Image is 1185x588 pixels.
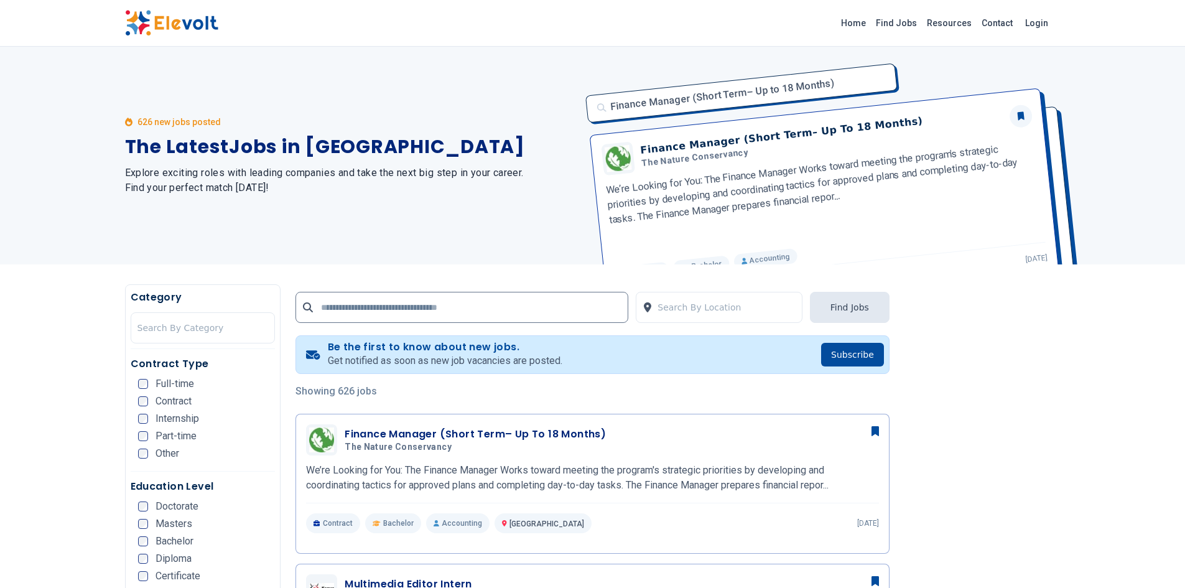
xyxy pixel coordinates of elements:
h5: Education Level [131,479,276,494]
img: The Nature Conservancy [309,427,334,452]
a: Home [836,13,871,33]
span: Masters [156,519,192,529]
input: Masters [138,519,148,529]
h5: Contract Type [131,357,276,371]
span: Full-time [156,379,194,389]
input: Other [138,449,148,459]
span: [GEOGRAPHIC_DATA] [509,520,584,528]
p: Get notified as soon as new job vacancies are posted. [328,353,562,368]
p: Contract [306,513,360,533]
a: Resources [922,13,977,33]
h3: Finance Manager (Short Term– Up To 18 Months) [345,427,606,442]
input: Internship [138,414,148,424]
span: Part-time [156,431,197,441]
a: The Nature ConservancyFinance Manager (Short Term– Up To 18 Months)The Nature ConservancyWe’re Lo... [306,424,879,533]
button: Subscribe [821,343,884,366]
input: Bachelor [138,536,148,546]
span: Diploma [156,554,192,564]
a: Contact [977,13,1018,33]
span: The Nature Conservancy [345,442,452,453]
img: Elevolt [125,10,218,36]
h1: The Latest Jobs in [GEOGRAPHIC_DATA] [125,136,578,158]
input: Full-time [138,379,148,389]
h5: Category [131,290,276,305]
span: Doctorate [156,502,198,511]
p: We’re Looking for You: The Finance Manager Works toward meeting the program's strategic prioritie... [306,463,879,493]
input: Certificate [138,571,148,581]
p: Showing 626 jobs [295,384,890,399]
span: Other [156,449,179,459]
span: Bachelor [383,518,414,528]
input: Doctorate [138,502,148,511]
span: Certificate [156,571,200,581]
span: Bachelor [156,536,193,546]
span: Internship [156,414,199,424]
input: Diploma [138,554,148,564]
span: Contract [156,396,192,406]
button: Find Jobs [810,292,890,323]
input: Part-time [138,431,148,441]
a: Login [1018,11,1056,35]
h2: Explore exciting roles with leading companies and take the next big step in your career. Find you... [125,166,578,195]
p: 626 new jobs posted [137,116,221,128]
p: Accounting [426,513,490,533]
p: [DATE] [857,518,879,528]
h4: Be the first to know about new jobs. [328,341,562,353]
a: Find Jobs [871,13,922,33]
input: Contract [138,396,148,406]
